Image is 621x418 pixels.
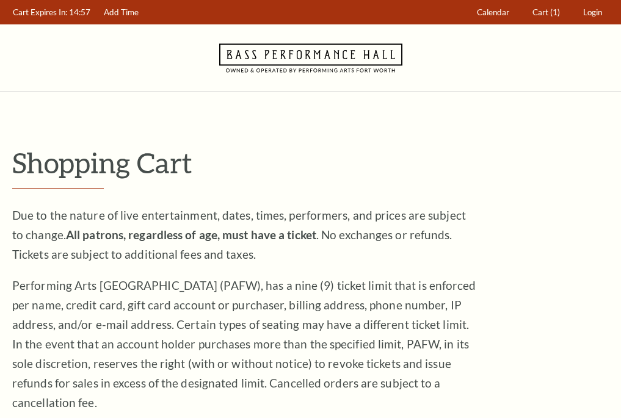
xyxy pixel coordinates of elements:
[583,7,602,17] span: Login
[12,208,466,261] span: Due to the nature of live entertainment, dates, times, performers, and prices are subject to chan...
[69,7,90,17] span: 14:57
[471,1,515,24] a: Calendar
[477,7,509,17] span: Calendar
[66,228,316,242] strong: All patrons, regardless of age, must have a ticket
[13,7,67,17] span: Cart Expires In:
[550,7,560,17] span: (1)
[98,1,145,24] a: Add Time
[12,147,609,178] p: Shopping Cart
[12,276,476,413] p: Performing Arts [GEOGRAPHIC_DATA] (PAFW), has a nine (9) ticket limit that is enforced per name, ...
[532,7,548,17] span: Cart
[578,1,608,24] a: Login
[527,1,566,24] a: Cart (1)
